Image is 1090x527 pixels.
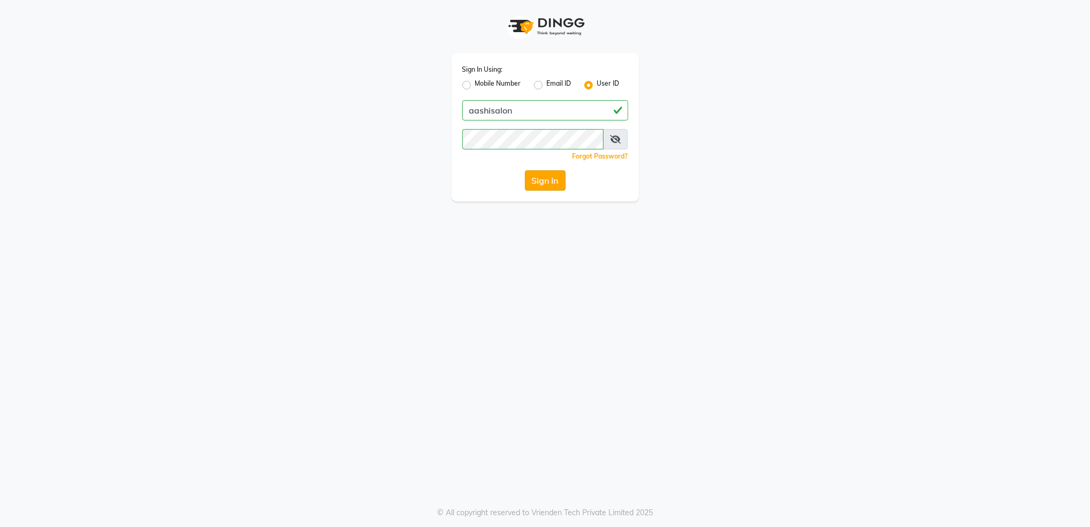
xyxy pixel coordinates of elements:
button: Sign In [525,170,566,191]
a: Forgot Password? [573,152,628,160]
label: Sign In Using: [462,65,503,74]
label: Email ID [547,79,571,92]
label: Mobile Number [475,79,521,92]
img: logo1.svg [502,11,588,42]
input: Username [462,100,628,121]
input: Username [462,129,604,149]
label: User ID [597,79,620,92]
